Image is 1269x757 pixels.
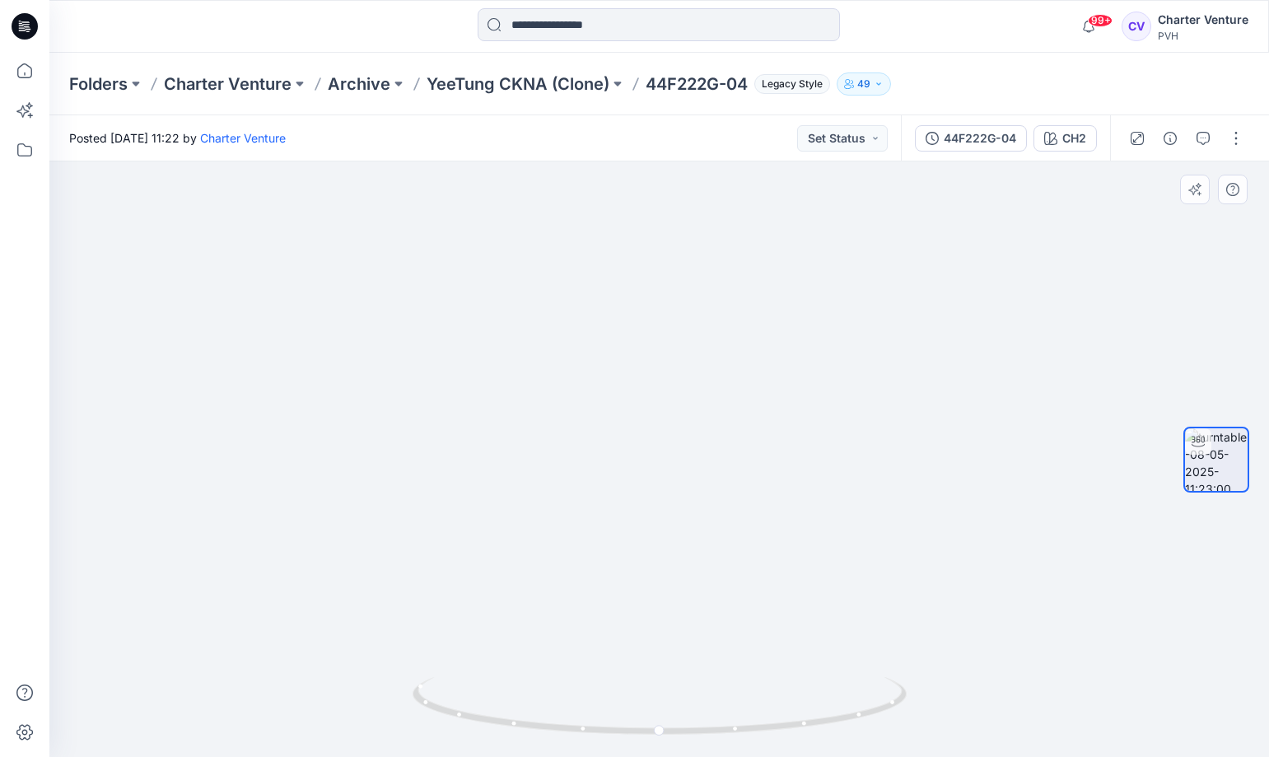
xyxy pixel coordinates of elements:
[1158,30,1248,42] div: PVH
[754,74,830,94] span: Legacy Style
[200,131,286,145] a: Charter Venture
[1033,125,1097,152] button: CH2
[646,72,748,96] p: 44F222G-04
[944,129,1016,147] div: 44F222G-04
[915,125,1027,152] button: 44F222G-04
[1088,14,1113,27] span: 99+
[1157,125,1183,152] button: Details
[328,72,390,96] a: Archive
[1158,10,1248,30] div: Charter Venture
[1185,428,1248,491] img: turntable-08-05-2025-11:23:00
[1062,129,1086,147] div: CH2
[427,72,609,96] a: YeeTung CKNA (Clone)
[857,75,870,93] p: 49
[69,129,286,147] span: Posted [DATE] 11:22 by
[748,72,830,96] button: Legacy Style
[837,72,891,96] button: 49
[1122,12,1151,41] div: CV
[69,72,128,96] a: Folders
[164,72,292,96] a: Charter Venture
